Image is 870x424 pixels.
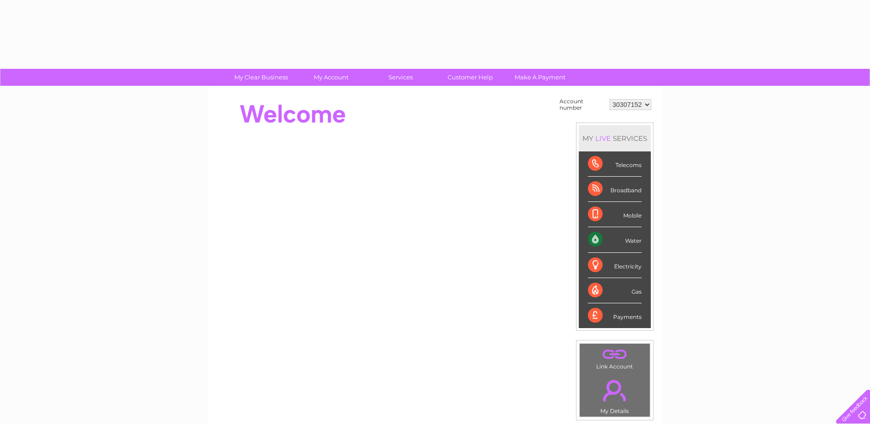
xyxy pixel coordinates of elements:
div: Gas [588,278,642,303]
div: Mobile [588,202,642,227]
a: . [582,374,648,407]
div: Broadband [588,177,642,202]
a: Services [363,69,438,86]
div: Electricity [588,253,642,278]
a: My Account [293,69,369,86]
a: My Clear Business [223,69,299,86]
a: Customer Help [432,69,508,86]
div: Telecoms [588,151,642,177]
div: MY SERVICES [579,125,651,151]
td: My Details [579,372,650,417]
td: Link Account [579,343,650,372]
div: Payments [588,303,642,328]
div: Water [588,227,642,252]
a: Make A Payment [502,69,578,86]
div: LIVE [593,134,613,143]
td: Account number [557,96,607,113]
a: . [582,346,648,362]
